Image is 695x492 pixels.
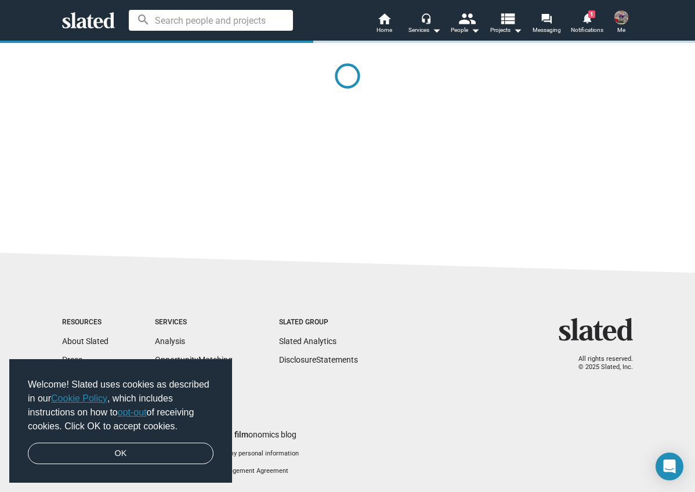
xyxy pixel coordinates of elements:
mat-icon: view_list [499,10,516,27]
a: About Slated [62,337,108,346]
div: Resources [62,318,108,327]
span: Welcome! Slated uses cookies as described in our , which includes instructions on how to of recei... [28,378,213,433]
a: Analysis [155,337,185,346]
span: Projects [490,23,522,37]
button: People [445,12,486,37]
mat-icon: notifications [581,12,592,23]
a: Press [62,355,82,364]
mat-icon: arrow_drop_down [429,23,443,37]
a: Home [364,12,404,37]
p: All rights reserved. © 2025 Slated, Inc. [566,355,633,372]
mat-icon: people [458,10,475,27]
input: Search people and projects [129,10,293,31]
a: dismiss cookie message [28,443,213,465]
div: Services [155,318,233,327]
span: film [234,430,248,439]
div: Services [408,23,441,37]
mat-icon: headset_mic [421,13,431,23]
span: Me [617,23,625,37]
mat-icon: home [377,12,391,26]
div: People [451,23,480,37]
button: Projects [486,12,526,37]
a: 1Notifications [567,12,607,37]
span: Messaging [533,23,561,37]
span: 1 [588,10,595,18]
a: Slated Analytics [279,337,336,346]
div: Open Intercom Messenger [656,453,683,480]
mat-icon: forum [541,13,552,24]
button: Jon BrenceMe [607,8,635,38]
a: Investment Management Agreement [182,467,288,475]
a: opt-out [118,407,147,417]
a: Messaging [526,12,567,37]
button: Services [404,12,445,37]
mat-icon: arrow_drop_down [468,23,482,37]
span: Notifications [571,23,603,37]
a: OpportunityMatching [155,355,233,364]
a: filmonomics blog [234,420,296,440]
mat-icon: arrow_drop_down [511,23,524,37]
button: Do not sell my personal information [196,450,299,458]
div: cookieconsent [9,359,232,483]
div: Slated Group [279,318,358,327]
img: Jon Brence [614,10,628,24]
span: Home [377,23,392,37]
a: DisclosureStatements [279,355,358,364]
a: Cookie Policy [51,393,107,403]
